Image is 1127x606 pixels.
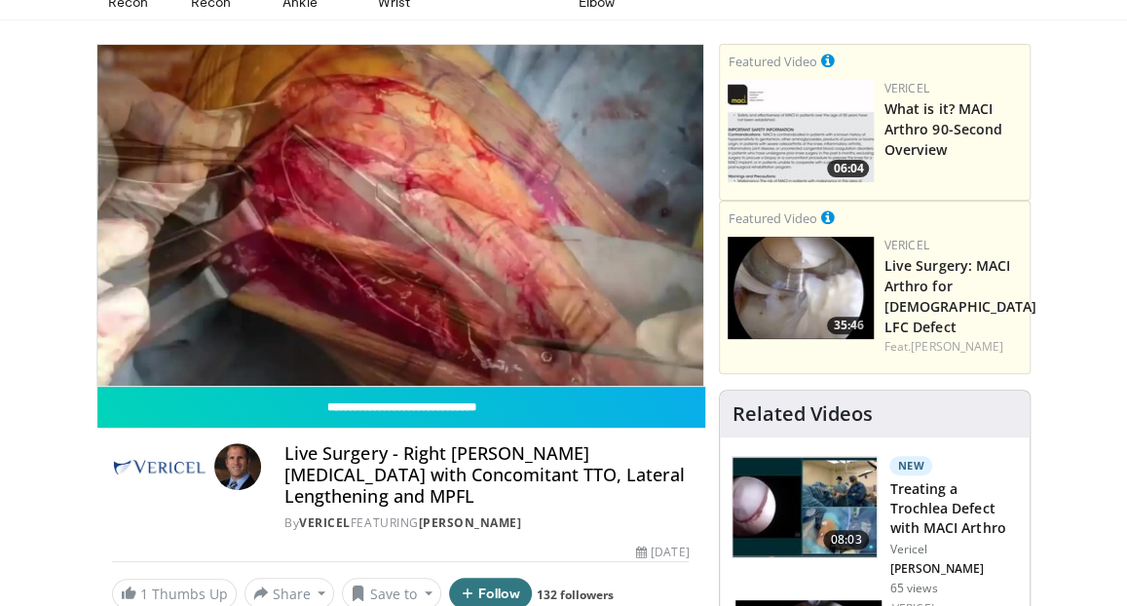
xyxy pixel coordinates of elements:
img: 0de30d39-bfe3-4001-9949-87048a0d8692.150x105_q85_crop-smart_upscale.jpg [733,457,877,558]
img: Avatar [214,443,261,490]
img: Vericel [112,443,207,490]
p: 65 views [889,581,937,596]
div: By FEATURING [284,514,689,532]
a: What is it? MACI Arthro 90-Second Overview [883,99,1002,159]
a: Vericel [299,514,351,531]
p: [PERSON_NAME] [889,561,1018,577]
a: Vericel [883,237,928,253]
img: eb023345-1e2d-4374-a840-ddbc99f8c97c.150x105_q85_crop-smart_upscale.jpg [728,237,874,339]
h4: Related Videos [732,402,872,426]
a: [PERSON_NAME] [418,514,521,531]
a: 08:03 New Treating a Trochlea Defect with MACI Arthro Vericel [PERSON_NAME] 65 views [732,456,1018,596]
a: 35:46 [728,237,874,339]
span: 1 [140,585,148,603]
small: Featured Video [728,209,816,227]
span: 08:03 [823,530,870,549]
a: 06:04 [728,80,874,182]
h3: Treating a Trochlea Defect with MACI Arthro [889,479,1018,538]
video-js: Video Player [97,45,704,386]
span: 06:04 [827,160,869,177]
div: [DATE] [636,544,689,561]
img: aa6cc8ed-3dbf-4b6a-8d82-4a06f68b6688.150x105_q85_crop-smart_upscale.jpg [728,80,874,182]
a: Live Surgery: MACI Arthro for [DEMOGRAPHIC_DATA] LFC Defect [883,256,1036,336]
h4: Live Surgery - Right [PERSON_NAME][MEDICAL_DATA] with Concomitant TTO, Lateral Lengthening and MPFL [284,443,689,507]
a: [PERSON_NAME] [911,338,1003,355]
span: 35:46 [827,317,869,334]
a: 132 followers [537,587,614,603]
a: Vericel [883,80,928,96]
small: Featured Video [728,53,816,70]
div: Feat. [883,338,1036,356]
p: Vericel [889,542,1018,557]
p: New [889,456,932,475]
